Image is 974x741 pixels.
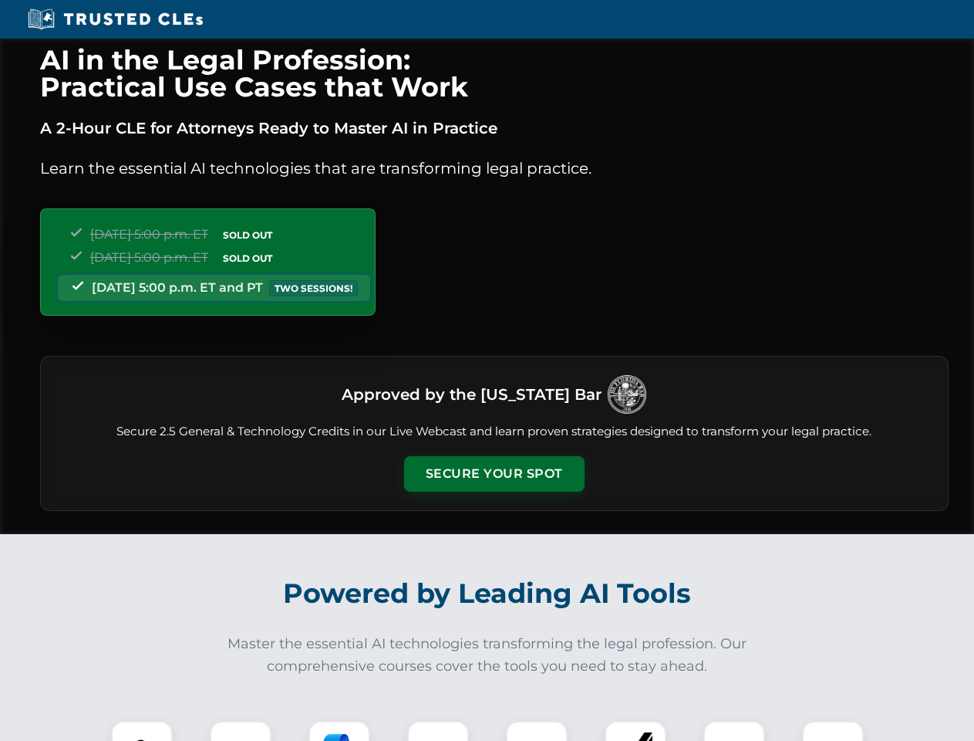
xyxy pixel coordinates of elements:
h1: AI in the Legal Profession: Practical Use Cases that Work [40,46,949,100]
p: Master the essential AI technologies transforming the legal profession. Our comprehensive courses... [217,633,757,678]
img: Logo [608,375,646,414]
p: A 2-Hour CLE for Attorneys Ready to Master AI in Practice [40,116,949,140]
span: [DATE] 5:00 p.m. ET [90,227,208,242]
span: SOLD OUT [217,250,278,266]
span: SOLD OUT [217,227,278,243]
p: Secure 2.5 General & Technology Credits in our Live Webcast and learn proven strategies designed ... [59,423,929,441]
img: Trusted CLEs [23,8,207,31]
span: [DATE] 5:00 p.m. ET [90,250,208,265]
p: Learn the essential AI technologies that are transforming legal practice. [40,156,949,181]
button: Secure Your Spot [404,456,585,492]
h3: Approved by the [US_STATE] Bar [342,381,602,408]
h2: Powered by Leading AI Tools [60,567,915,621]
